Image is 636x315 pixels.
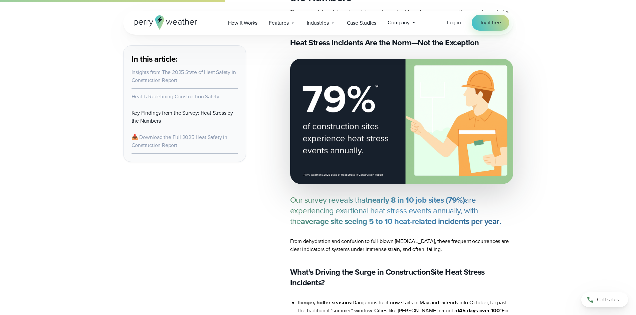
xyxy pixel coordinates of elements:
[132,93,219,100] a: Heat Is Redefining Construction Safety
[290,237,513,253] p: From dehydration and confusion to full-blown [MEDICAL_DATA], these frequent occurrences are clear...
[341,16,382,30] a: Case Studies
[290,59,513,184] img: exertional heat stress events
[581,292,628,307] a: Call sales
[480,19,501,27] span: Try it free
[347,19,377,27] span: Case Studies
[447,19,461,27] a: Log in
[298,299,353,306] strong: Longer, hotter seasons:
[307,19,329,27] span: Industries
[290,266,485,289] strong: Heat Stress Incidents?
[290,266,443,278] strong: What’s Driving the Surge in Construction
[459,307,504,314] strong: 45 days over 100°F
[222,16,263,30] a: How it Works
[447,19,461,26] span: Log in
[597,296,619,304] span: Call sales
[269,19,288,27] span: Features
[132,54,238,64] h3: In this article:
[368,194,465,206] strong: nearly 8 in 10 job sites (79%)
[290,195,513,227] p: Our survey reveals that are experiencing exertional heat stress events annually, with the .
[388,19,410,27] span: Company
[290,8,513,24] p: The survey data paints a clear picture: extreme heat is no longer a seasonal inconvenience, but a...
[472,15,509,31] a: Try it free
[132,109,233,125] a: Key Findings from the Survey: Heat Stress by the Numbers
[430,266,443,278] strong: Site
[132,68,236,84] a: Insights from The 2025 State of Heat Safety in Construction Report
[228,19,258,27] span: How it Works
[132,133,227,149] a: 📥 Download the Full 2025 Heat Safety in Construction Report
[290,37,479,49] strong: Heat Stress Incidents Are the Norm—Not the Exception
[301,215,499,227] strong: average site seeing 5 to 10 heat-related incidents per year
